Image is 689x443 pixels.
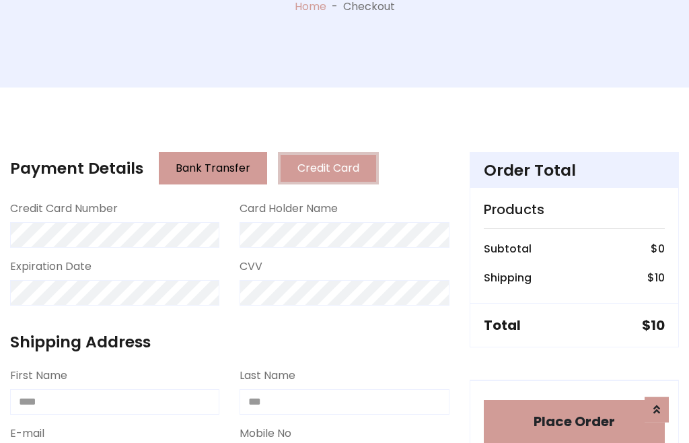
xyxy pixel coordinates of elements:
[484,201,665,217] h5: Products
[159,152,267,184] button: Bank Transfer
[651,316,665,335] span: 10
[484,400,665,443] button: Place Order
[484,161,665,180] h4: Order Total
[655,270,665,285] span: 10
[10,333,449,351] h4: Shipping Address
[484,242,532,255] h6: Subtotal
[651,242,665,255] h6: $
[10,159,143,178] h4: Payment Details
[647,271,665,284] h6: $
[10,425,44,442] label: E-mail
[484,317,521,333] h5: Total
[10,368,67,384] label: First Name
[484,271,532,284] h6: Shipping
[240,425,291,442] label: Mobile No
[10,259,92,275] label: Expiration Date
[278,152,379,184] button: Credit Card
[10,201,118,217] label: Credit Card Number
[240,259,262,275] label: CVV
[240,201,338,217] label: Card Holder Name
[642,317,665,333] h5: $
[658,241,665,257] span: 0
[240,368,295,384] label: Last Name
